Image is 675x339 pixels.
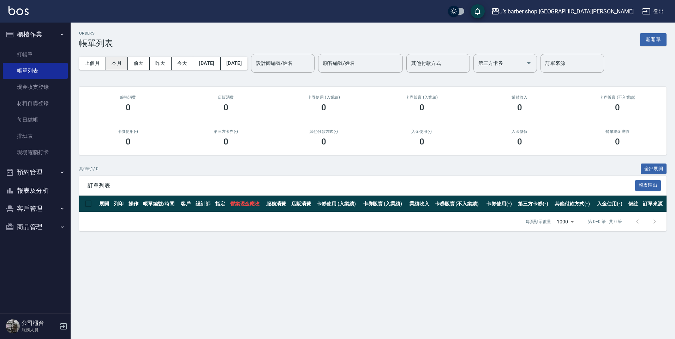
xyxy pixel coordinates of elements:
th: 服務消費 [264,196,290,212]
th: 設計師 [194,196,214,212]
h2: 店販消費 [185,95,266,100]
button: [DATE] [221,57,247,70]
th: 入金使用(-) [595,196,627,212]
h3: 0 [419,137,424,147]
button: 本月 [106,57,128,70]
button: 昨天 [150,57,172,70]
h3: 0 [615,137,620,147]
h3: 服務消費 [88,95,168,100]
a: 排班表 [3,128,68,144]
th: 列印 [112,196,126,212]
img: Logo [8,6,29,15]
th: 卡券使用(-) [485,196,516,212]
a: 每日結帳 [3,112,68,128]
h2: 營業現金應收 [577,129,658,134]
button: 上個月 [79,57,106,70]
h5: 公司櫃台 [22,320,58,327]
th: 卡券販賣 (入業績) [362,196,408,212]
button: 報表匯出 [635,180,661,191]
th: 其他付款方式(-) [553,196,595,212]
h2: 入金儲值 [479,129,560,134]
h3: 0 [321,137,326,147]
div: 1000 [554,212,577,231]
th: 店販消費 [289,196,315,212]
a: 報表匯出 [635,182,661,189]
h3: 0 [321,103,326,112]
img: Person [6,319,20,333]
h2: 卡券販賣 (不入業績) [577,95,658,100]
button: 登出 [639,5,667,18]
th: 營業現金應收 [228,196,264,212]
h2: 業績收入 [479,95,560,100]
h3: 0 [126,137,131,147]
th: 備註 [627,196,641,212]
th: 業績收入 [408,196,433,212]
a: 打帳單 [3,47,68,63]
button: Open [523,57,534,69]
p: 共 0 筆, 1 / 0 [79,166,98,172]
h3: 0 [126,103,131,112]
h3: 0 [223,103,228,112]
button: 客戶管理 [3,199,68,218]
button: J’s barber shop [GEOGRAPHIC_DATA][PERSON_NAME] [488,4,637,19]
button: 報表及分析 [3,181,68,200]
a: 材料自購登錄 [3,95,68,111]
button: 新開單 [640,33,667,46]
h3: 0 [419,103,424,112]
a: 現金收支登錄 [3,79,68,95]
th: 展開 [97,196,112,212]
button: 商品管理 [3,218,68,236]
th: 卡券使用 (入業績) [315,196,361,212]
h2: ORDERS [79,31,113,36]
button: 預約管理 [3,163,68,181]
button: 今天 [172,57,193,70]
button: save [471,4,485,18]
th: 卡券販賣 (不入業績) [433,196,485,212]
button: [DATE] [193,57,220,70]
h2: 卡券販賣 (入業績) [381,95,462,100]
h3: 0 [517,137,522,147]
h2: 入金使用(-) [381,129,462,134]
p: 服務人員 [22,327,58,333]
h3: 0 [615,103,620,112]
div: J’s barber shop [GEOGRAPHIC_DATA][PERSON_NAME] [500,7,634,16]
h2: 卡券使用(-) [88,129,168,134]
th: 第三方卡券(-) [516,196,553,212]
p: 第 0–0 筆 共 0 筆 [588,218,622,225]
a: 帳單列表 [3,63,68,79]
button: 前天 [128,57,150,70]
th: 帳單編號/時間 [141,196,179,212]
h3: 0 [223,137,228,147]
th: 操作 [127,196,141,212]
h3: 0 [517,103,522,112]
h2: 第三方卡券(-) [185,129,266,134]
a: 現場電腦打卡 [3,144,68,160]
th: 客戶 [179,196,193,212]
h2: 其他付款方式(-) [283,129,364,134]
h2: 卡券使用 (入業績) [283,95,364,100]
p: 每頁顯示數量 [526,218,551,225]
button: 全部展開 [641,164,667,174]
th: 訂單來源 [641,196,667,212]
span: 訂單列表 [88,182,635,189]
th: 指定 [214,196,228,212]
a: 新開單 [640,36,667,43]
h3: 帳單列表 [79,38,113,48]
button: 櫃檯作業 [3,25,68,44]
